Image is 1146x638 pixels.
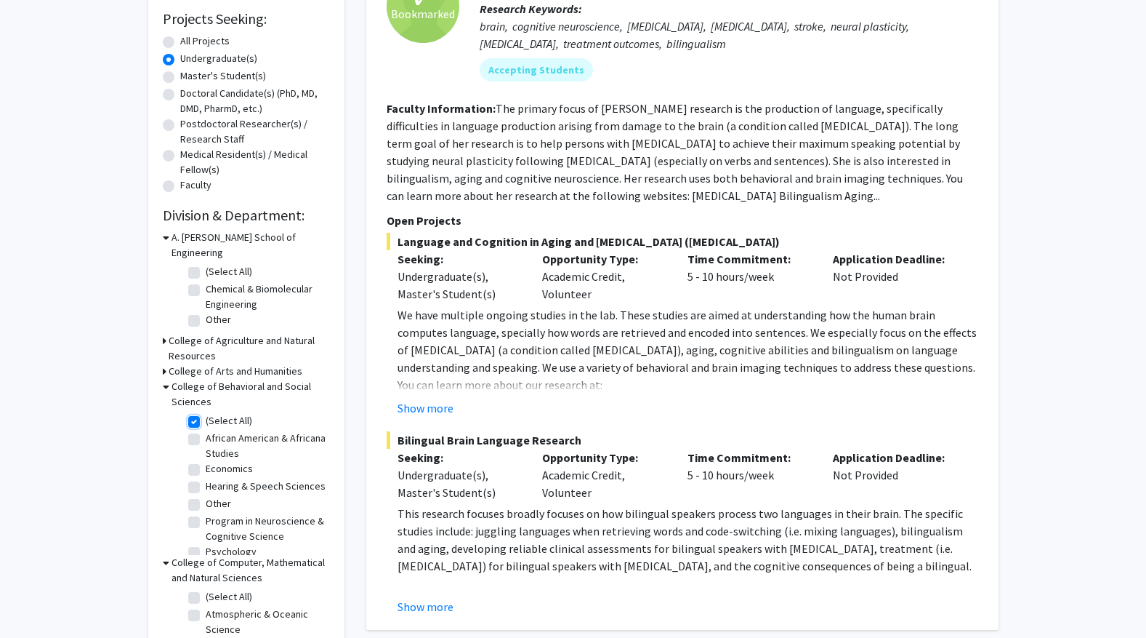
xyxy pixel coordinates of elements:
[169,333,330,364] h3: College of Agriculture and Natural Resources
[542,250,666,268] p: Opportunity Type:
[180,116,330,147] label: Postdoctoral Researcher(s) / Research Staff
[387,431,978,449] span: Bilingual Brain Language Research
[822,449,967,501] div: Not Provided
[206,589,252,605] label: (Select All)
[687,250,811,268] p: Time Commitment:
[398,466,521,501] div: Undergraduate(s), Master's Student(s)
[169,364,302,379] h3: College of Arts and Humanities
[687,449,811,466] p: Time Commitment:
[398,306,978,376] p: We have multiple ongoing studies in the lab. These studies are aimed at understanding how the hum...
[11,573,62,627] iframe: Chat
[163,10,330,28] h2: Projects Seeking:
[398,268,521,303] div: Undergraduate(s), Master's Student(s)
[206,461,253,476] label: Economics
[206,282,326,312] label: Chemical & Biomolecular Engineering
[180,68,266,84] label: Master's Student(s)
[163,207,330,224] h2: Division & Department:
[206,431,326,461] label: African American & Africana Studies
[206,413,252,428] label: (Select All)
[387,101,496,116] b: Faculty Information:
[172,230,330,260] h3: A. [PERSON_NAME] School of Engineering
[398,250,521,268] p: Seeking:
[180,51,257,66] label: Undergraduate(s)
[398,449,521,466] p: Seeking:
[387,101,963,203] fg-read-more: The primary focus of [PERSON_NAME] research is the production of language, specifically difficult...
[833,250,956,268] p: Application Deadline:
[172,555,330,586] h3: College of Computer, Mathematical and Natural Sciences
[206,544,257,559] label: Psychology
[398,376,978,394] p: You can learn more about our research at:
[206,496,231,511] label: Other
[531,250,677,303] div: Academic Credit, Volunteer
[206,479,326,494] label: Hearing & Speech Sciences
[180,86,330,116] label: Doctoral Candidate(s) (PhD, MD, DMD, PharmD, etc.)
[398,598,453,615] button: Show more
[542,449,666,466] p: Opportunity Type:
[398,505,978,575] p: This research focuses broadly focuses on how bilingual speakers process two languages in their br...
[206,607,326,637] label: Atmospheric & Oceanic Science
[480,1,582,16] b: Research Keywords:
[531,449,677,501] div: Academic Credit, Volunteer
[180,33,230,49] label: All Projects
[206,312,231,327] label: Other
[822,250,967,303] div: Not Provided
[398,399,453,417] button: Show more
[833,449,956,466] p: Application Deadline:
[480,17,978,52] div: brain, cognitive neuroscience, [MEDICAL_DATA], [MEDICAL_DATA], stroke, neural plasticity, [MEDICA...
[180,178,211,193] label: Faculty
[387,233,978,250] span: Language and Cognition in Aging and [MEDICAL_DATA] ([MEDICAL_DATA])
[206,514,326,544] label: Program in Neuroscience & Cognitive Science
[206,264,252,279] label: (Select All)
[180,147,330,178] label: Medical Resident(s) / Medical Fellow(s)
[387,212,978,229] p: Open Projects
[677,449,822,501] div: 5 - 10 hours/week
[677,250,822,303] div: 5 - 10 hours/week
[391,5,455,23] span: Bookmarked
[172,379,330,410] h3: College of Behavioral and Social Sciences
[480,58,593,81] mat-chip: Accepting Students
